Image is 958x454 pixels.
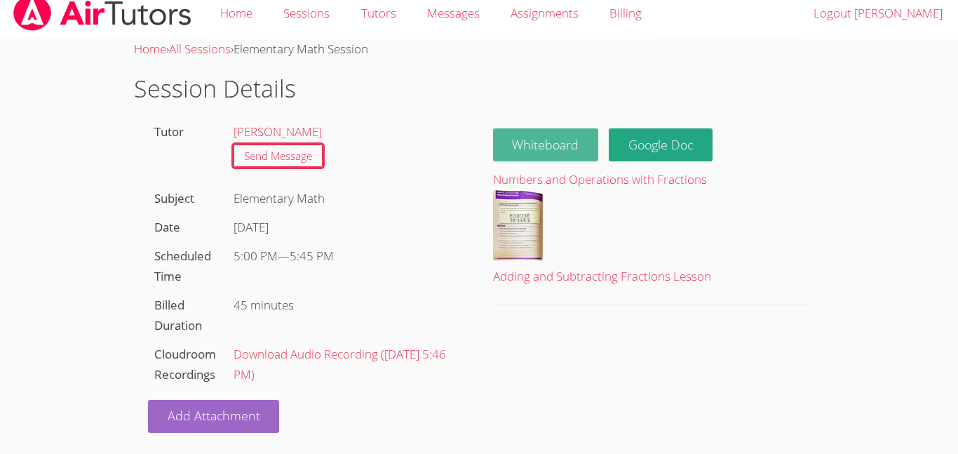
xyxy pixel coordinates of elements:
[493,170,810,287] a: Numbers and Operations with FractionsAdding and Subtracting Fractions Lesson
[154,346,216,382] label: Cloudroom Recordings
[234,123,322,140] a: [PERSON_NAME]
[234,145,323,168] a: Send Message
[609,128,713,161] a: Google Doc
[234,218,459,238] div: [DATE]
[148,400,280,433] a: Add Attachment
[134,39,824,60] div: › ›
[234,346,446,382] a: Download Audio Recording ([DATE] 5:46 PM)
[154,123,184,140] label: Tutor
[169,41,231,57] a: All Sessions
[493,170,810,190] div: Numbers and Operations with Fractions
[134,71,824,107] h1: Session Details
[493,190,543,260] img: 5.%20Adding%20and%20Subtracting%20Fractions.pdf
[154,190,194,206] label: Subject
[227,291,465,320] div: 45 minutes
[493,128,599,161] button: Whiteboard
[134,41,166,57] a: Home
[493,267,810,287] div: Adding and Subtracting Fractions Lesson
[427,5,480,21] span: Messages
[154,297,202,333] label: Billed Duration
[234,246,459,267] div: —
[154,219,180,235] label: Date
[227,185,465,213] div: Elementary Math
[234,41,368,57] span: Elementary Math Session
[290,248,334,264] span: 5:45 PM
[154,248,211,284] label: Scheduled Time
[234,346,446,382] span: [DATE] 5:46 PM
[234,248,278,264] span: 5:00 PM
